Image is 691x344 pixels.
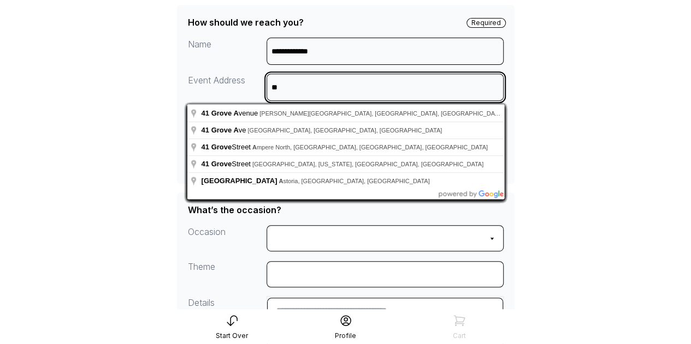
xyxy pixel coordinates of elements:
span: Street [202,143,252,151]
span: ve [202,126,248,134]
div: What’s the occasion? [188,203,281,216]
div: Theme [188,260,267,287]
div: Profile [335,331,356,340]
span: [GEOGRAPHIC_DATA] [202,177,277,185]
div: Cart [453,331,466,340]
span: Grove [211,160,232,168]
span: 41 [202,109,209,117]
span: A [252,144,257,150]
span: Grove A [211,109,239,117]
span: Grove [211,143,232,151]
span: mpere North, [GEOGRAPHIC_DATA], [GEOGRAPHIC_DATA], [GEOGRAPHIC_DATA] [252,144,488,150]
div: Event Address [188,74,267,101]
div: Required [466,18,506,28]
span: venue [202,109,260,117]
span: storia, [GEOGRAPHIC_DATA], [GEOGRAPHIC_DATA] [279,178,429,184]
span: [GEOGRAPHIC_DATA], [GEOGRAPHIC_DATA], [GEOGRAPHIC_DATA] [247,127,442,134]
div: Start Over [216,331,248,340]
span: [GEOGRAPHIC_DATA], [US_STATE], [GEOGRAPHIC_DATA], [GEOGRAPHIC_DATA] [252,161,483,167]
span: Street [202,160,252,168]
div: Occasion [188,225,267,251]
span: 41 [202,126,209,134]
span: 41 [202,160,209,168]
span: [PERSON_NAME][GEOGRAPHIC_DATA], [GEOGRAPHIC_DATA], [GEOGRAPHIC_DATA] [259,110,503,117]
div: Name [188,38,267,65]
div: How should we reach you? [188,16,304,29]
span: A [279,178,283,184]
span: Grove A [211,126,239,134]
span: 41 [202,143,209,151]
